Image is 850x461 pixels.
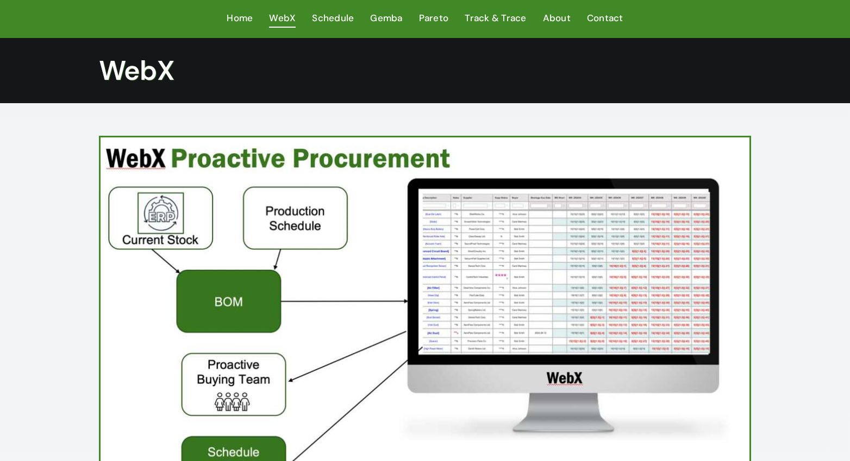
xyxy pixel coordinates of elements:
a: Gemba [370,10,402,27]
span: About [543,10,571,26]
span: Track & Trace [465,10,526,26]
a: Track & Trace [465,10,526,27]
a: WebX [269,10,296,27]
a: Schedule [312,10,354,27]
span: Pareto [419,10,449,26]
a: Pareto [419,10,449,27]
h1: WebX [99,54,751,87]
a: About [543,10,571,27]
span: WebX [269,10,296,26]
a: Contact [587,10,623,27]
span: Contact [587,10,623,26]
span: Schedule [312,10,354,26]
span: Gemba [370,10,402,26]
a: Home [227,10,253,27]
span: Home [227,10,253,26]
